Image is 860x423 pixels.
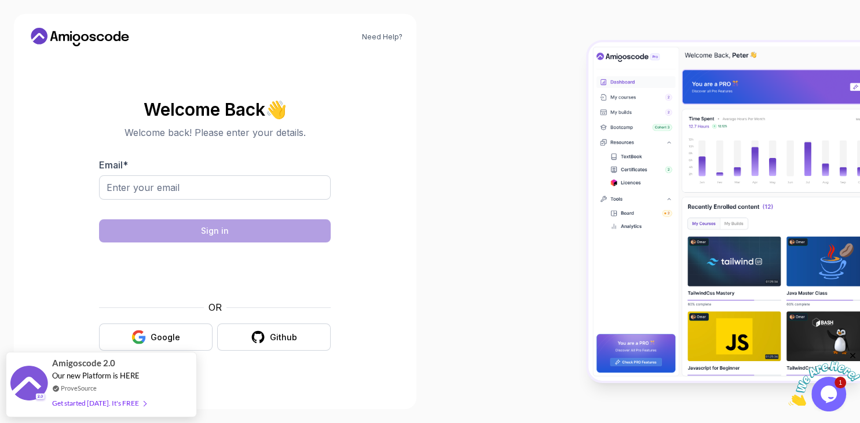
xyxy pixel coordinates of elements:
[208,300,222,314] p: OR
[10,366,48,403] img: provesource social proof notification image
[99,175,331,200] input: Enter your email
[217,323,331,351] button: Github
[61,384,97,392] a: ProveSource
[99,159,128,171] label: Email *
[788,351,860,406] iframe: chat widget
[52,396,146,410] div: Get started [DATE]. It's FREE
[99,100,331,119] h2: Welcome Back
[362,32,402,42] a: Need Help?
[127,249,302,293] iframe: hCaptcha güvenlik sorunu için onay kutusu içeren pencere öğesi
[151,332,180,343] div: Google
[588,42,860,381] img: Amigoscode Dashboard
[99,126,331,139] p: Welcome back! Please enter your details.
[264,97,290,122] span: 👋
[52,371,140,380] span: Our new Platform is HERE
[28,28,132,46] a: Home link
[270,332,297,343] div: Github
[201,225,229,237] div: Sign in
[99,323,213,351] button: Google
[99,219,331,242] button: Sign in
[52,356,115,370] span: Amigoscode 2.0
